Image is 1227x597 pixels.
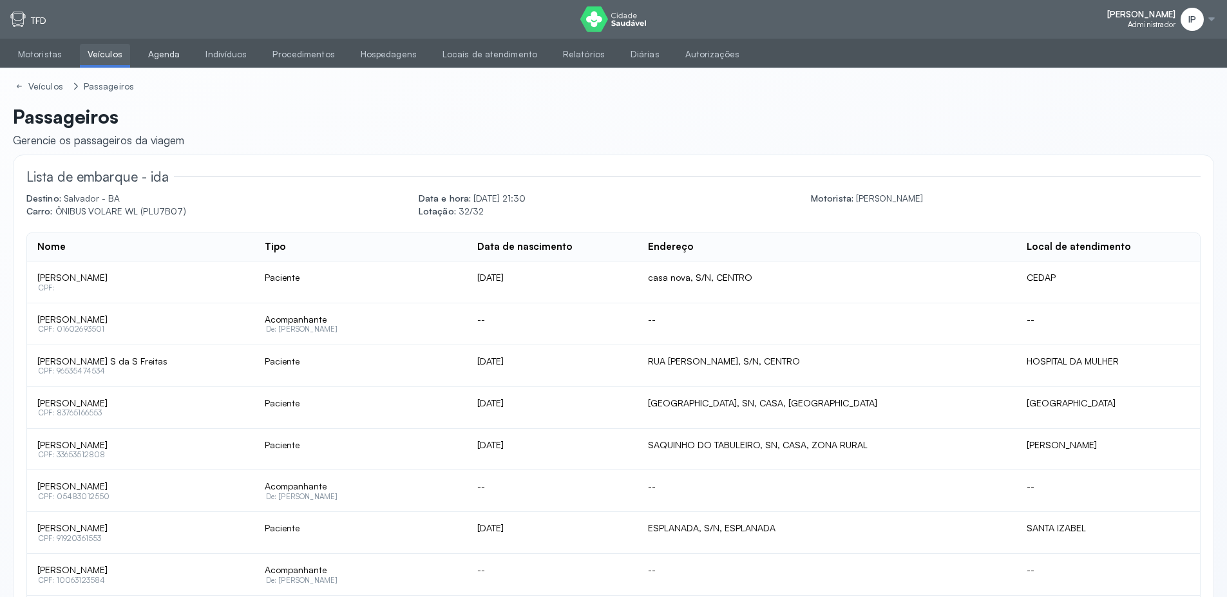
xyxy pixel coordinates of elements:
span: [PERSON_NAME] [37,564,244,576]
span: Acompanhante [265,564,457,576]
td: -- [1016,303,1200,345]
span: [PERSON_NAME] [37,439,244,451]
span: [PERSON_NAME] [1107,9,1175,20]
span: Administrador [1128,20,1175,29]
legend: De: [PERSON_NAME] [265,325,457,334]
span: Acompanhante [265,314,457,325]
span: [DATE] 21:30 [473,193,526,204]
td: -- [638,470,1016,512]
span: Destino: [26,193,61,204]
p: TFD [31,15,46,26]
span: [PERSON_NAME] [37,272,244,283]
legend: De: [PERSON_NAME] [265,492,457,501]
td: [DATE] [467,429,638,471]
a: Motoristas [10,44,70,65]
span: [PERSON_NAME] [37,480,244,492]
td: -- [638,303,1016,345]
a: Autorizações [678,44,747,65]
a: Passageiros [81,79,137,95]
td: -- [467,554,638,596]
td: -- [467,303,638,345]
span: Carro: [26,206,53,217]
span: Acompanhante [265,480,457,492]
h5: Lista de embarque - ida [26,168,169,185]
span: [PERSON_NAME] [37,522,244,534]
legend: CPF: 01602693501 [37,325,244,334]
a: Relatórios [555,44,613,65]
td: ESPLANADA, S/N, ESPLANADA [638,512,1016,554]
span: Motorista: [811,193,853,204]
legend: CPF: 91920361553 [37,534,244,543]
td: [DATE] [467,387,638,429]
a: Diárias [623,44,667,65]
legend: CPF: 96535474534 [37,366,244,375]
td: Paciente [254,261,468,303]
legend: CPF: 05483012550 [37,492,244,501]
a: Veículos [13,79,68,95]
td: HOSPITAL DA MULHER [1016,345,1200,387]
td: SAQUINHO DO TABULEIRO, SN, CASA, ZONA RURAL [638,429,1016,471]
td: Paciente [254,345,468,387]
td: CEDAP [1016,261,1200,303]
td: Paciente [254,512,468,554]
span: [PERSON_NAME] [856,193,923,204]
legend: CPF: 83765166553 [37,408,244,417]
td: Paciente [254,429,468,471]
td: -- [1016,470,1200,512]
span: ÔNIBUS VOLARE WL (PLU7B07) [55,206,187,217]
span: IP [1188,14,1196,25]
div: Local de atendimento [1027,241,1131,253]
span: Lotação: [419,206,456,217]
td: -- [467,470,638,512]
span: 32/32 [459,206,484,217]
p: Passageiros [13,105,184,128]
div: Nome [37,241,66,253]
span: Salvador - BA [64,193,120,204]
td: Paciente [254,387,468,429]
div: Passageiros [84,81,134,92]
span: [PERSON_NAME] [37,397,244,409]
div: Veículos [28,81,66,92]
td: SANTA IZABEL [1016,512,1200,554]
span: Data e hora: [419,193,471,204]
td: -- [638,554,1016,596]
td: -- [1016,554,1200,596]
td: [GEOGRAPHIC_DATA] [1016,387,1200,429]
a: Procedimentos [265,44,342,65]
legend: CPF: 33653512808 [37,450,244,459]
div: Tipo [265,241,286,253]
td: [GEOGRAPHIC_DATA], SN, CASA, [GEOGRAPHIC_DATA] [638,387,1016,429]
td: [PERSON_NAME] [1016,429,1200,471]
td: [DATE] [467,345,638,387]
span: [PERSON_NAME] S da S Freitas [37,355,244,367]
a: Indivíduos [198,44,254,65]
td: [DATE] [467,261,638,303]
a: Agenda [140,44,188,65]
img: logo do Cidade Saudável [580,6,647,32]
img: tfd.svg [10,12,26,27]
span: [PERSON_NAME] [37,314,244,325]
div: Data de nascimento [477,241,573,253]
legend: De: [PERSON_NAME] [265,576,457,585]
div: Gerencie os passageiros da viagem [13,133,184,147]
legend: CPF: 10063123584 [37,576,244,585]
td: casa nova, S/N, CENTRO [638,261,1016,303]
td: [DATE] [467,512,638,554]
a: Hospedagens [353,44,424,65]
a: Locais de atendimento [435,44,545,65]
td: RUA [PERSON_NAME], S/N, CENTRO [638,345,1016,387]
a: Veículos [80,44,130,65]
div: Endereço [648,241,694,253]
legend: CPF: [37,283,244,292]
